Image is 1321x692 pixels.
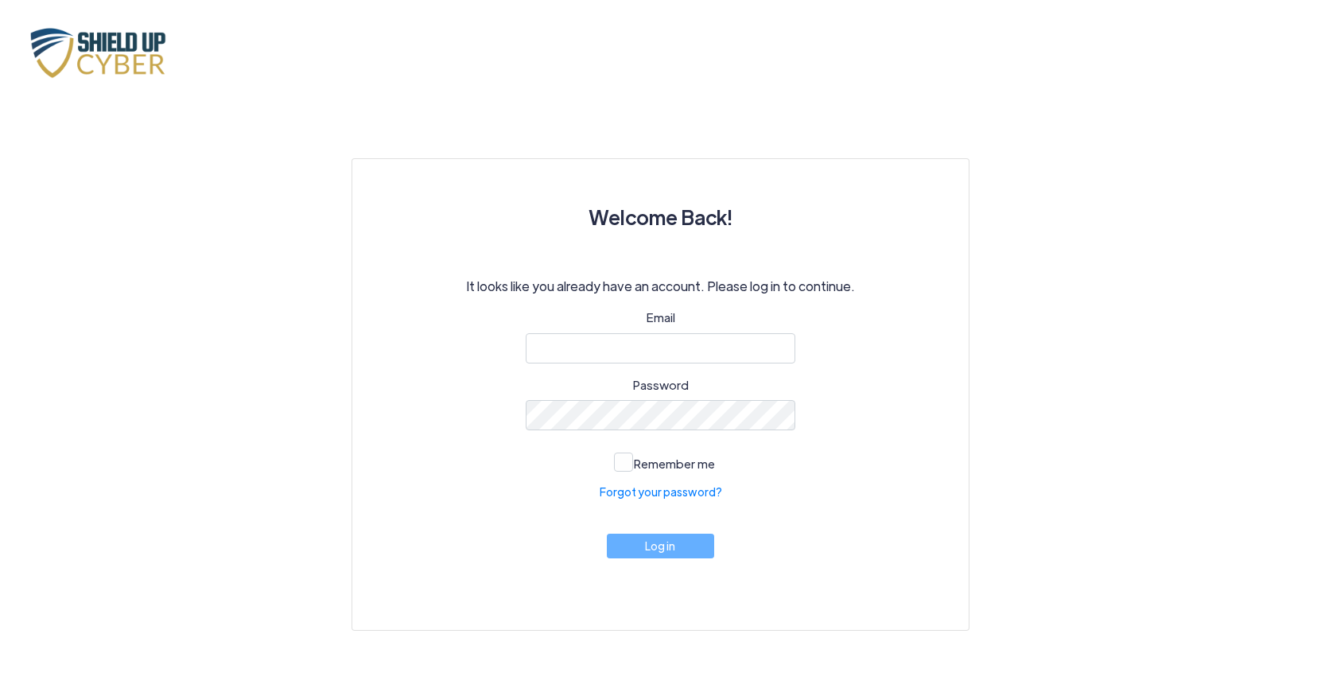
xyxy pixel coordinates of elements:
[390,277,931,296] p: It looks like you already have an account. Please log in to continue.
[600,484,722,500] a: Forgot your password?
[647,309,675,327] label: Email
[634,456,715,471] span: Remember me
[24,22,183,82] img: x7pemu0IxLxkcbZJZdzx2HwkaHwO9aaLS0XkQIJL.png
[607,534,715,558] button: Log in
[390,197,931,237] h3: Welcome Back!
[633,376,689,395] label: Password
